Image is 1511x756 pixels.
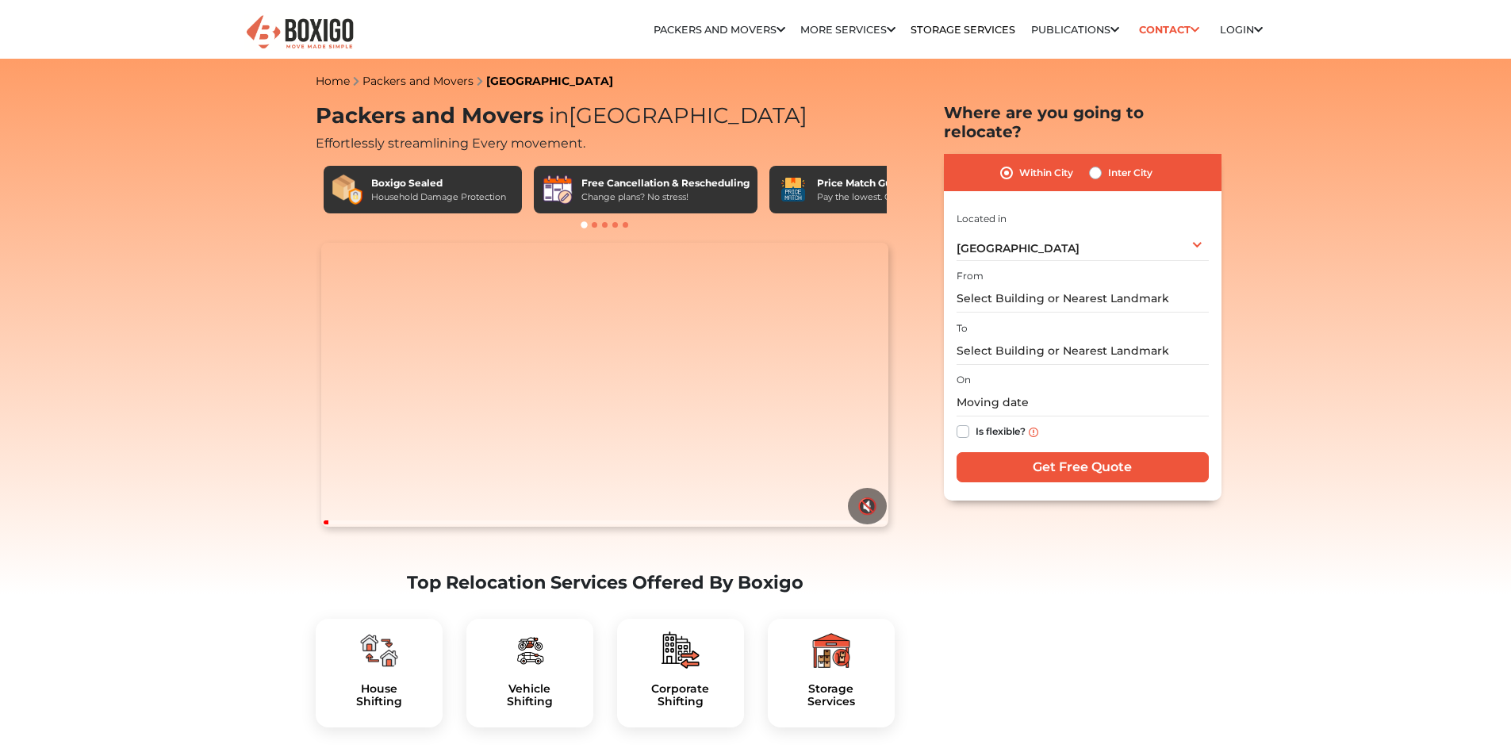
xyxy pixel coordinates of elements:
a: More services [800,24,895,36]
div: Pay the lowest. Guaranteed! [817,190,938,204]
a: StorageServices [780,682,882,709]
input: Moving date [957,389,1209,416]
img: boxigo_packers_and_movers_plan [812,631,850,670]
div: Price Match Guarantee [817,176,938,190]
label: On [957,373,971,387]
a: CorporateShifting [630,682,731,709]
a: Storage Services [911,24,1015,36]
label: To [957,321,968,336]
div: Change plans? No stress! [581,190,750,204]
label: From [957,269,984,283]
input: Select Building or Nearest Landmark [957,337,1209,365]
img: boxigo_packers_and_movers_plan [662,631,700,670]
img: Boxigo Sealed [332,174,363,205]
span: in [549,102,569,129]
div: Household Damage Protection [371,190,506,204]
label: Within City [1019,163,1073,182]
video: Your browser does not support the video tag. [321,243,888,527]
img: Free Cancellation & Rescheduling [542,174,573,205]
h5: Vehicle Shifting [479,682,581,709]
a: Packers and Movers [362,74,474,88]
div: Free Cancellation & Rescheduling [581,176,750,190]
img: info [1029,428,1038,437]
h5: Storage Services [780,682,882,709]
a: Packers and Movers [654,24,785,36]
span: [GEOGRAPHIC_DATA] [957,241,1080,255]
input: Select Building or Nearest Landmark [957,285,1209,313]
h2: Top Relocation Services Offered By Boxigo [316,572,895,593]
img: Boxigo [244,13,355,52]
button: 🔇 [848,488,887,524]
img: Price Match Guarantee [777,174,809,205]
a: VehicleShifting [479,682,581,709]
div: Boxigo Sealed [371,176,506,190]
label: Is flexible? [976,422,1026,439]
h5: House Shifting [328,682,430,709]
input: Get Free Quote [957,452,1209,482]
h5: Corporate Shifting [630,682,731,709]
a: [GEOGRAPHIC_DATA] [486,74,613,88]
h2: Where are you going to relocate? [944,103,1221,141]
span: [GEOGRAPHIC_DATA] [543,102,807,129]
span: Effortlessly streamlining Every movement. [316,136,585,151]
a: Publications [1031,24,1119,36]
label: Located in [957,212,1007,226]
img: boxigo_packers_and_movers_plan [511,631,549,670]
h1: Packers and Movers [316,103,895,129]
a: Contact [1134,17,1205,42]
a: HouseShifting [328,682,430,709]
a: Home [316,74,350,88]
a: Login [1220,24,1263,36]
img: boxigo_packers_and_movers_plan [360,631,398,670]
label: Inter City [1108,163,1152,182]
